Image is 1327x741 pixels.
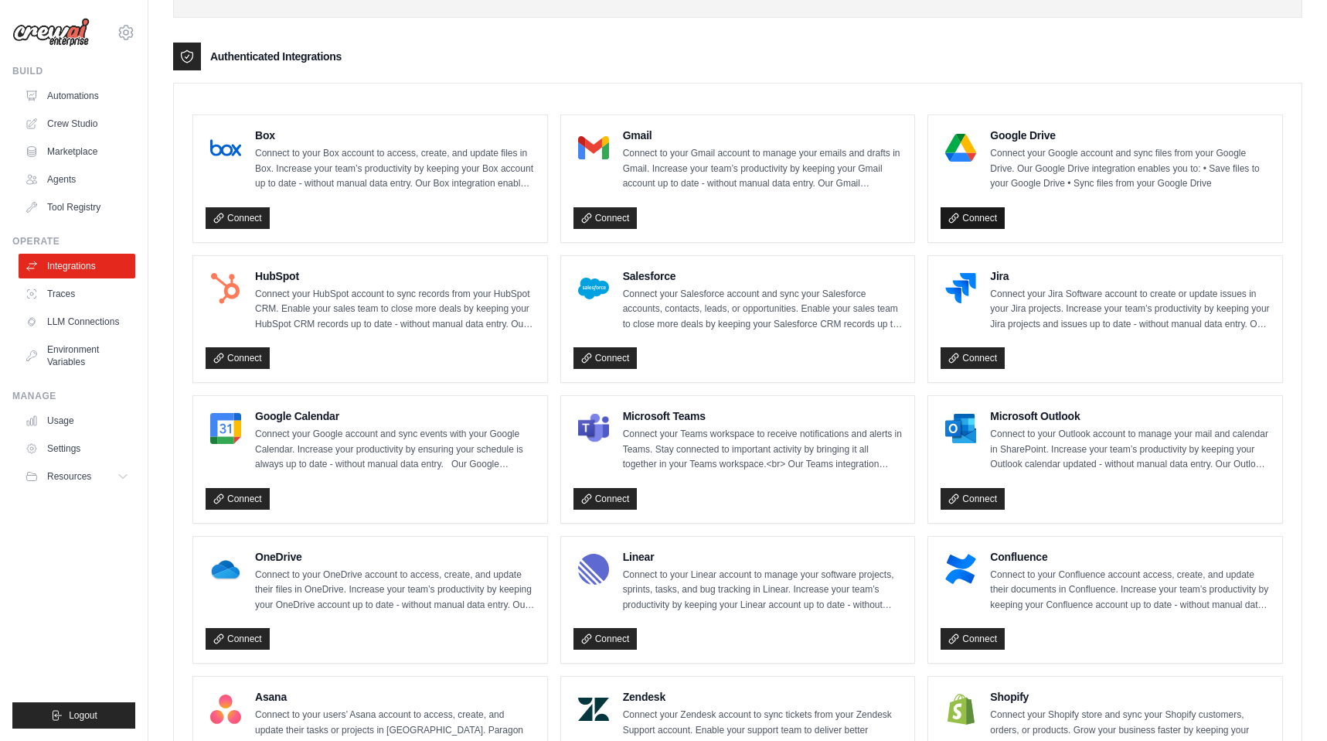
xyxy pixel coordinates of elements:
a: Connect [941,628,1005,650]
img: Confluence Logo [945,554,976,585]
h4: Google Drive [990,128,1270,143]
p: Connect to your Gmail account to manage your emails and drafts in Gmail. Increase your team’s pro... [623,146,903,192]
a: Connect [206,488,270,510]
span: Logout [69,709,97,722]
h4: Jira [990,268,1270,284]
span: Resources [47,470,91,483]
div: Manage [12,390,135,402]
h4: Confluence [990,549,1270,565]
p: Connect to your Box account to access, create, and update files in Box. Increase your team’s prod... [255,146,535,192]
a: Connect [573,347,638,369]
a: Connect [941,347,1005,369]
h4: Shopify [990,689,1270,705]
p: Connect your HubSpot account to sync records from your HubSpot CRM. Enable your sales team to clo... [255,287,535,333]
p: Connect your Teams workspace to receive notifications and alerts in Teams. Stay connected to impo... [623,427,903,473]
p: Connect to your Outlook account to manage your mail and calendar in SharePoint. Increase your tea... [990,427,1270,473]
img: OneDrive Logo [210,554,241,585]
img: Zendesk Logo [578,694,609,725]
p: Connect to your OneDrive account to access, create, and update their files in OneDrive. Increase ... [255,568,535,613]
a: Automations [19,84,135,108]
img: Google Drive Logo [945,132,976,163]
h4: HubSpot [255,268,535,284]
img: Box Logo [210,132,241,163]
img: Gmail Logo [578,132,609,163]
h4: Box [255,128,535,143]
h4: Microsoft Outlook [990,408,1270,424]
a: Marketplace [19,139,135,164]
p: Connect your Salesforce account and sync your Salesforce accounts, contacts, leads, or opportunit... [623,287,903,333]
img: Logo [12,18,90,47]
a: Connect [206,347,270,369]
a: Settings [19,436,135,461]
h4: Salesforce [623,268,903,284]
button: Logout [12,702,135,729]
h4: Linear [623,549,903,565]
p: Connect your Google account and sync files from your Google Drive. Our Google Drive integration e... [990,146,1270,192]
button: Resources [19,464,135,489]
img: Microsoft Teams Logo [578,413,609,444]
p: Connect to your Linear account to manage your software projects, sprints, tasks, and bug tracking... [623,568,903,613]
a: Connect [206,628,270,650]
img: HubSpot Logo [210,273,241,304]
img: Asana Logo [210,694,241,725]
a: Agents [19,167,135,192]
a: Connect [573,628,638,650]
div: Operate [12,235,135,248]
h3: Authenticated Integrations [210,49,342,64]
h4: Asana [255,689,535,705]
a: Tool Registry [19,195,135,220]
img: Shopify Logo [945,694,976,725]
h4: Microsoft Teams [623,408,903,424]
a: Connect [573,207,638,229]
img: Salesforce Logo [578,273,609,304]
h4: Gmail [623,128,903,143]
p: Connect to your Confluence account access, create, and update their documents in Confluence. Incr... [990,568,1270,613]
a: Connect [941,488,1005,510]
p: Connect your Jira Software account to create or update issues in your Jira projects. Increase you... [990,287,1270,333]
h4: Zendesk [623,689,903,705]
img: Jira Logo [945,273,976,304]
a: Traces [19,282,135,306]
a: Connect [206,207,270,229]
a: Connect [941,207,1005,229]
p: Connect your Google account and sync events with your Google Calendar. Increase your productivity... [255,427,535,473]
h4: OneDrive [255,549,535,565]
a: Usage [19,408,135,433]
h4: Google Calendar [255,408,535,424]
a: LLM Connections [19,309,135,334]
a: Crew Studio [19,111,135,136]
img: Linear Logo [578,554,609,585]
img: Google Calendar Logo [210,413,241,444]
a: Environment Variables [19,337,135,374]
a: Connect [573,488,638,510]
img: Microsoft Outlook Logo [945,413,976,444]
div: Build [12,65,135,77]
a: Integrations [19,254,135,278]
